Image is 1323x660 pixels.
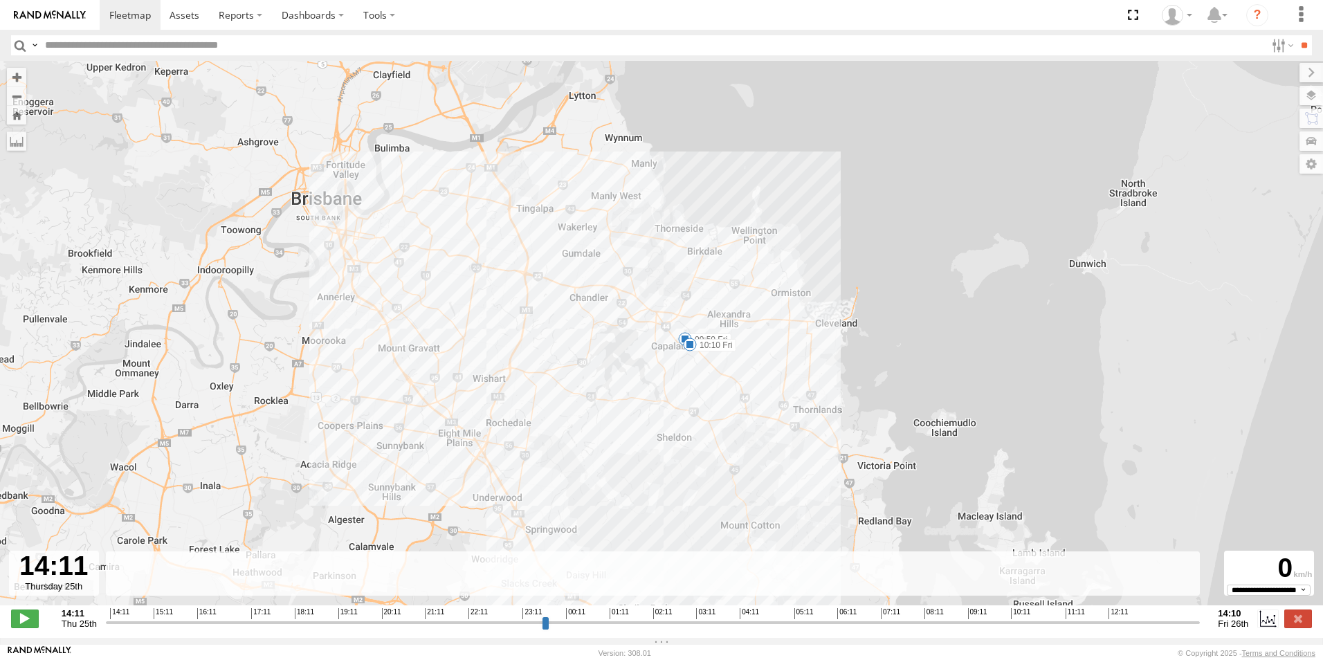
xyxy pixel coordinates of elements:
[1266,35,1296,55] label: Search Filter Options
[468,608,488,619] span: 22:11
[1242,649,1315,657] a: Terms and Conditions
[7,86,26,106] button: Zoom out
[251,608,271,619] span: 17:11
[1108,608,1128,619] span: 12:11
[14,10,86,20] img: rand-logo.svg
[154,608,173,619] span: 15:11
[1246,4,1268,26] i: ?
[11,609,39,627] label: Play/Stop
[382,608,401,619] span: 20:11
[690,339,736,351] label: 10:10 Fri
[338,608,358,619] span: 19:11
[1157,5,1197,26] div: Darren Ward
[1066,608,1085,619] span: 11:11
[1284,609,1312,627] label: Close
[7,106,26,125] button: Zoom Home
[8,646,71,660] a: Visit our Website
[881,608,900,619] span: 07:11
[29,35,40,55] label: Search Query
[1178,649,1315,657] div: © Copyright 2025 -
[425,608,444,619] span: 21:11
[1218,608,1248,618] strong: 14:10
[7,131,26,151] label: Measure
[740,608,759,619] span: 04:11
[599,649,651,657] div: Version: 308.01
[566,608,585,619] span: 00:11
[62,618,97,629] span: Thu 25th Sep 2025
[1011,608,1030,619] span: 10:11
[696,608,715,619] span: 03:11
[522,608,542,619] span: 23:11
[295,608,314,619] span: 18:11
[1218,618,1248,629] span: Fri 26th Sep 2025
[794,608,814,619] span: 05:11
[837,608,857,619] span: 06:11
[610,608,629,619] span: 01:11
[62,608,97,618] strong: 14:11
[653,608,673,619] span: 02:11
[197,608,217,619] span: 16:11
[968,608,987,619] span: 09:11
[1299,154,1323,174] label: Map Settings
[685,333,731,346] label: 09:50 Fri
[7,68,26,86] button: Zoom in
[110,608,129,619] span: 14:11
[924,608,944,619] span: 08:11
[1226,553,1312,585] div: 0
